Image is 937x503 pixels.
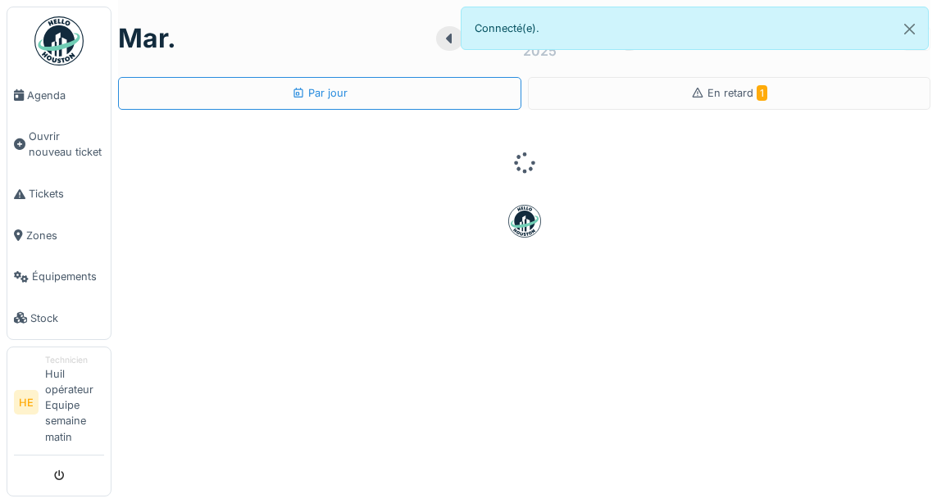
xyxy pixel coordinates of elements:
[7,297,111,339] a: Stock
[707,87,767,99] span: En retard
[7,75,111,116] a: Agenda
[14,354,104,455] a: HE TechnicienHuil opérateur Equipe semaine matin
[292,85,348,101] div: Par jour
[461,7,930,50] div: Connecté(e).
[29,186,104,202] span: Tickets
[118,23,176,54] h1: mar.
[523,41,557,61] div: 2025
[508,205,541,238] img: badge-BVDL4wpA.svg
[7,215,111,256] a: Zones
[30,310,104,326] span: Stock
[7,256,111,297] a: Équipements
[32,269,104,284] span: Équipements
[757,85,767,101] span: 1
[29,129,104,160] span: Ouvrir nouveau ticket
[45,354,104,366] div: Technicien
[14,390,39,415] li: HE
[45,354,104,451] li: Huil opérateur Equipe semaine matin
[891,7,928,51] button: Close
[7,116,111,174] a: Ouvrir nouveau ticket
[34,16,84,66] img: Badge_color-CXgf-gQk.svg
[26,228,104,243] span: Zones
[27,88,104,103] span: Agenda
[7,173,111,215] a: Tickets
